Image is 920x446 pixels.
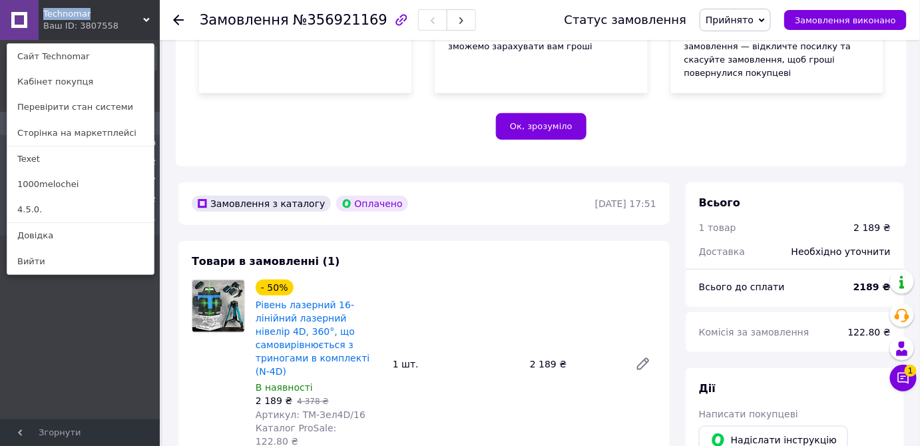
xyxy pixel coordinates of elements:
[43,8,143,20] span: Technomar
[525,355,624,373] div: 2 189 ₴
[43,20,99,32] div: Ваш ID: 3807558
[293,12,387,28] span: №356921169
[7,120,154,146] a: Сторінка на маркетплейсі
[854,221,891,234] div: 2 189 ₴
[706,15,754,25] span: Прийнято
[699,282,785,292] span: Всього до сплати
[630,351,656,377] a: Редагувати
[200,12,289,28] span: Замовлення
[699,409,798,419] span: Написати покупцеві
[699,196,740,209] span: Всього
[173,13,184,27] div: Повернутися назад
[699,222,736,233] span: 1 товар
[496,113,586,140] button: Ок, зрозуміло
[890,365,917,391] button: Чат з покупцем1
[905,363,917,375] span: 1
[297,397,328,406] span: 4 378 ₴
[192,280,244,332] img: Рівень лазерний 16-лінійний лазерний нівелір 4D, 360°, що самовирівнюється з триногами в комплект...
[784,10,907,30] button: Замовлення виконано
[256,280,294,296] div: - 50%
[699,382,716,395] span: Дії
[256,395,292,406] span: 2 189 ₴
[7,223,154,248] a: Довідка
[853,282,891,292] b: 2189 ₴
[7,44,154,69] a: Сайт Technomar
[684,27,870,80] div: Якщо покупець відмовиться від замовлення — відкличте посилку та скасуйте замовлення, щоб гроші по...
[699,246,745,257] span: Доставка
[595,198,656,209] time: [DATE] 17:51
[192,196,331,212] div: Замовлення з каталогу
[795,15,896,25] span: Замовлення виконано
[510,121,573,131] span: Ок, зрозуміло
[848,327,891,337] span: 122.80 ₴
[7,69,154,95] a: Кабінет покупця
[256,382,313,393] span: В наявності
[7,172,154,197] a: 1000melochei
[387,355,525,373] div: 1 шт.
[7,95,154,120] a: Перевірити стан системи
[7,249,154,274] a: Вийти
[192,255,340,268] span: Товари в замовленні (1)
[784,237,899,266] div: Необхідно уточнити
[7,146,154,172] a: Texet
[699,327,809,337] span: Комісія за замовлення
[256,300,369,377] a: Рівень лазерний 16-лінійний лазерний нівелір 4D, 360°, що самовирівнюється з триногами в комплект...
[336,196,408,212] div: Оплачено
[565,13,687,27] div: Статус замовлення
[7,197,154,222] a: 4.5.0.
[256,409,365,420] span: Артикул: ТМ-Зел4D/16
